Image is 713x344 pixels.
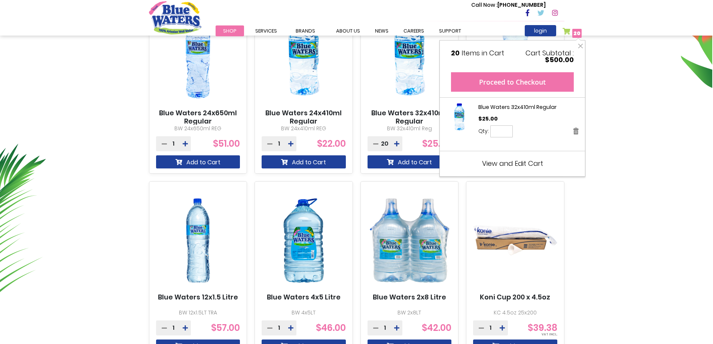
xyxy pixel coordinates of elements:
[482,159,543,168] a: View and Edit Cart
[373,293,446,301] a: Blue Waters 2x8 Litre
[461,48,504,58] span: Items in Cart
[445,103,473,131] img: Blue Waters 32x410ml Regular
[329,25,368,36] a: about us
[156,125,240,133] p: BW 24x650ml REG
[368,4,452,109] img: Blue Waters 32x410ml Regular
[451,72,574,92] button: Proceed to Checkout
[156,109,240,125] a: Blue Waters 24x650ml Regular
[368,155,452,168] button: Add to Cart
[156,188,240,293] img: Blue Waters 12x1.5 Litre
[478,103,557,111] span: Blue Waters 32x410ml Regular
[471,1,497,9] span: Call Now :
[262,188,346,293] img: Blue Waters 4x5 Litre
[368,309,452,317] p: BW 2x8LT
[563,28,582,39] a: 20
[156,4,240,109] img: Blue Waters 24x650ml Regular
[156,155,240,168] button: Add to Cart
[262,309,346,317] p: BW 4x5LT
[156,309,240,317] p: BW 12x1.5LT TRA
[396,25,432,36] a: careers
[317,137,346,150] span: $22.00
[267,293,341,301] a: Blue Waters 4x5 Litre
[262,125,346,133] p: BW 24x410ml REG
[223,27,237,34] span: Shop
[525,48,571,58] span: Cart Subtotal
[545,55,574,64] span: $500.00
[471,1,546,9] p: [PHONE_NUMBER]
[262,155,346,168] button: Add to Cart
[211,322,240,334] span: $57.00
[432,25,469,36] a: support
[296,27,315,34] span: Brands
[573,30,581,37] span: 20
[368,109,452,125] a: Blue Waters 32x410ml Regular
[528,322,557,334] span: $39.38
[473,188,557,293] img: Koni Cup 200 x 4.5oz
[368,25,396,36] a: News
[262,109,346,125] a: Blue Waters 24x410ml Regular
[368,188,452,293] img: Blue Waters 2x8 Litre
[478,127,489,135] label: Qty
[422,137,451,150] span: $25.00
[255,27,277,34] span: Services
[525,25,556,36] a: login
[451,48,460,58] span: 20
[480,293,550,301] a: Koni Cup 200 x 4.5oz
[478,115,498,122] span: $25.00
[368,125,452,133] p: BW 32x410ml Reg
[316,322,346,334] span: $46.00
[473,309,557,317] p: KC 4.5oz 25x200
[158,293,238,301] a: Blue Waters 12x1.5 Litre
[262,4,346,109] img: Blue Waters 24x410ml Regular
[213,137,240,150] span: $51.00
[149,1,201,34] a: store logo
[422,322,451,334] span: $42.00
